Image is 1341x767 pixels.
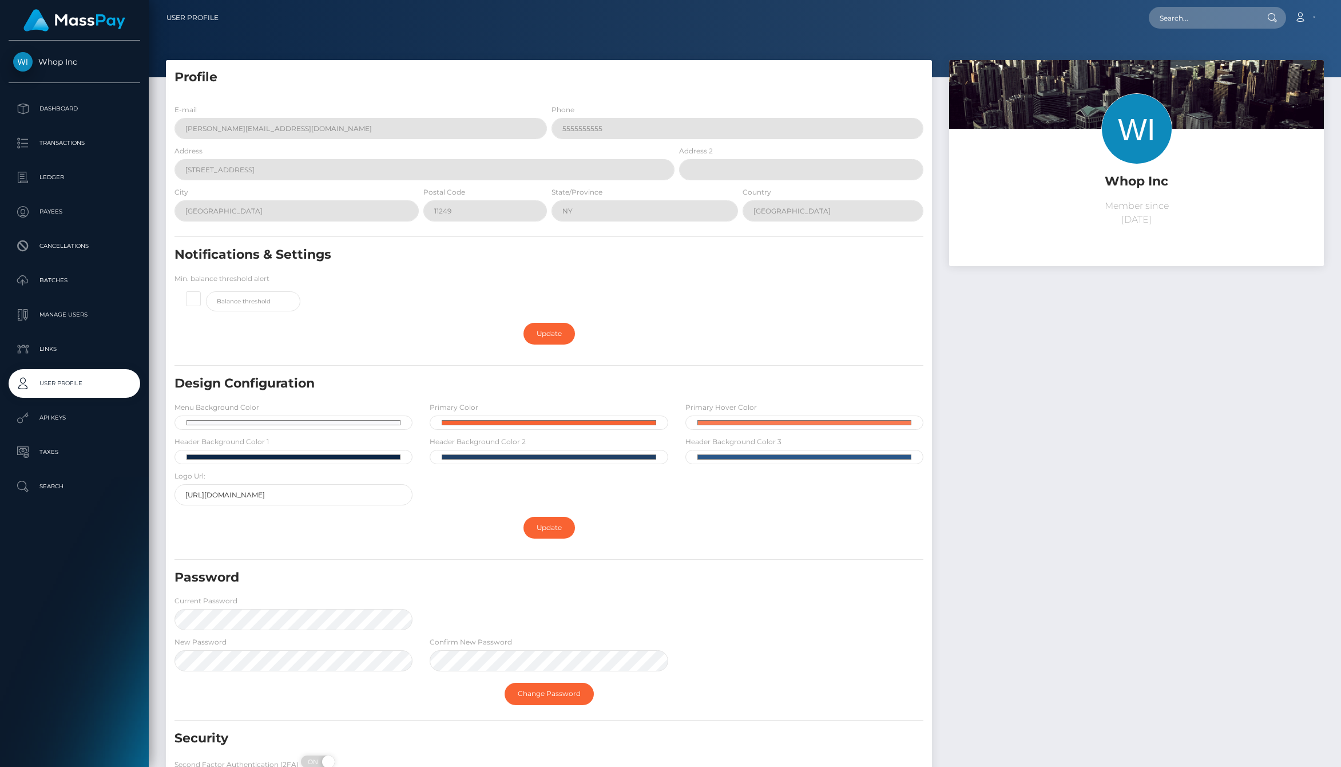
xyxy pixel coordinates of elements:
a: Update [523,323,575,345]
a: User Profile [166,6,219,30]
a: Change Password [505,683,594,705]
img: ... [949,60,1324,310]
p: Payees [13,203,136,220]
label: Phone [552,105,574,115]
img: MassPay Logo [23,9,125,31]
label: Country [743,187,771,197]
label: Address [174,146,203,156]
label: Menu Background Color [174,402,259,413]
h5: Password [174,569,802,587]
label: City [174,187,188,197]
label: Header Background Color 1 [174,437,269,447]
span: Whop Inc [9,57,140,67]
a: Manage Users [9,301,140,329]
h5: Profile [174,69,923,86]
a: API Keys [9,404,140,432]
p: Dashboard [13,100,136,117]
p: API Keys [13,409,136,426]
p: Links [13,341,136,358]
a: Dashboard [9,94,140,123]
p: Manage Users [13,306,136,323]
label: Header Background Color 2 [430,437,526,447]
label: Address 2 [679,146,713,156]
p: Taxes [13,444,136,461]
h5: Security [174,730,802,748]
label: State/Province [552,187,602,197]
label: Confirm New Password [430,637,512,647]
a: Search [9,472,140,501]
label: Current Password [174,596,237,606]
input: Search... [1149,7,1256,29]
label: Logo Url: [174,471,205,481]
label: New Password [174,637,227,647]
a: Ledger [9,163,140,192]
img: Whop Inc [13,52,33,72]
label: E-mail [174,105,197,115]
h5: Whop Inc [958,173,1315,191]
label: Postal Code [423,187,465,197]
a: Links [9,335,140,363]
a: Taxes [9,438,140,466]
label: Header Background Color 3 [685,437,781,447]
a: Transactions [9,129,140,157]
p: Cancellations [13,238,136,255]
label: Primary Hover Color [685,402,757,413]
p: Batches [13,272,136,289]
label: Min. balance threshold alert [174,274,269,284]
a: Payees [9,197,140,226]
p: User Profile [13,375,136,392]
a: Batches [9,266,140,295]
p: Search [13,478,136,495]
p: Transactions [13,135,136,152]
a: Cancellations [9,232,140,260]
h5: Design Configuration [174,375,802,393]
h5: Notifications & Settings [174,246,802,264]
label: Primary Color [430,402,478,413]
p: Member since [DATE] [958,199,1315,227]
a: Update [523,517,575,539]
a: User Profile [9,369,140,398]
p: Ledger [13,169,136,186]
